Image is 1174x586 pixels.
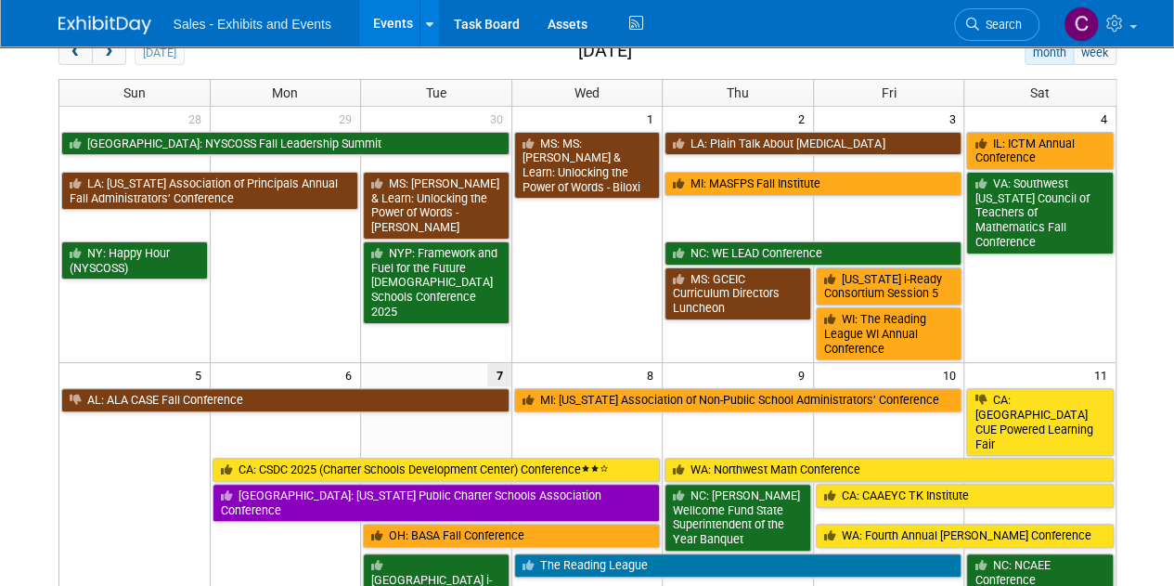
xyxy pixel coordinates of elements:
a: [GEOGRAPHIC_DATA]: NYSCOSS Fall Leadership Summit [61,132,510,156]
a: WA: Northwest Math Conference [664,458,1113,482]
a: CA: CAAEYC TK Institute [816,484,1114,508]
button: [DATE] [135,41,184,65]
a: IL: ICTM Annual Conference [966,132,1113,170]
button: next [92,41,126,65]
a: MI: [US_STATE] Association of Non-Public School Administrators’ Conference [514,388,962,412]
span: 8 [645,363,662,386]
a: Search [954,8,1039,41]
button: week [1073,41,1116,65]
span: Sun [123,85,146,100]
a: [GEOGRAPHIC_DATA]: [US_STATE] Public Charter Schools Association Conference [213,484,661,522]
span: 30 [488,107,511,130]
a: CA: CSDC 2025 (Charter Schools Development Center) Conference [213,458,661,482]
a: MS: [PERSON_NAME] & Learn: Unlocking the Power of Words - [PERSON_NAME] [363,172,510,240]
span: 4 [1099,107,1116,130]
span: Fri [882,85,897,100]
span: 6 [343,363,360,386]
a: NC: [PERSON_NAME] Wellcome Fund State Superintendent of the Year Banquet [664,484,811,552]
span: 29 [337,107,360,130]
span: 3 [947,107,963,130]
a: MS: GCEIC Curriculum Directors Luncheon [664,267,811,320]
span: 28 [187,107,210,130]
span: Sales - Exhibits and Events [174,17,331,32]
a: WA: Fourth Annual [PERSON_NAME] Conference [816,524,1114,548]
a: LA: [US_STATE] Association of Principals Annual Fall Administrators’ Conference [61,172,359,210]
a: LA: Plain Talk About [MEDICAL_DATA] [664,132,961,156]
span: 9 [796,363,813,386]
span: Mon [272,85,298,100]
span: 10 [940,363,963,386]
img: Christine Lurz [1064,7,1099,42]
a: NY: Happy Hour (NYSCOSS) [61,241,208,280]
a: VA: Southwest [US_STATE] Council of Teachers of Mathematics Fall Conference [966,172,1113,254]
a: NYP: Framework and Fuel for the Future [DEMOGRAPHIC_DATA] Schools Conference 2025 [363,241,510,324]
span: Search [979,18,1022,32]
span: 7 [487,363,511,386]
span: Wed [574,85,600,100]
img: ExhibitDay [58,16,151,34]
a: AL: ALA CASE Fall Conference [61,388,510,412]
a: OH: BASA Fall Conference [363,524,660,548]
span: 1 [645,107,662,130]
span: Sat [1030,85,1050,100]
span: Thu [727,85,749,100]
a: MS: MS: [PERSON_NAME] & Learn: Unlocking the Power of Words - Biloxi [514,132,661,200]
a: CA: [GEOGRAPHIC_DATA] CUE Powered Learning Fair [966,388,1113,456]
span: 11 [1092,363,1116,386]
button: month [1025,41,1074,65]
a: WI: The Reading League WI Annual Conference [816,307,962,360]
a: [US_STATE] i-Ready Consortium Session 5 [816,267,962,306]
a: The Reading League [514,553,962,578]
span: 5 [193,363,210,386]
a: MI: MASFPS Fall Institute [664,172,961,196]
button: prev [58,41,93,65]
span: 2 [796,107,813,130]
h2: [DATE] [577,41,631,61]
a: NC: WE LEAD Conference [664,241,961,266]
span: Tue [426,85,446,100]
